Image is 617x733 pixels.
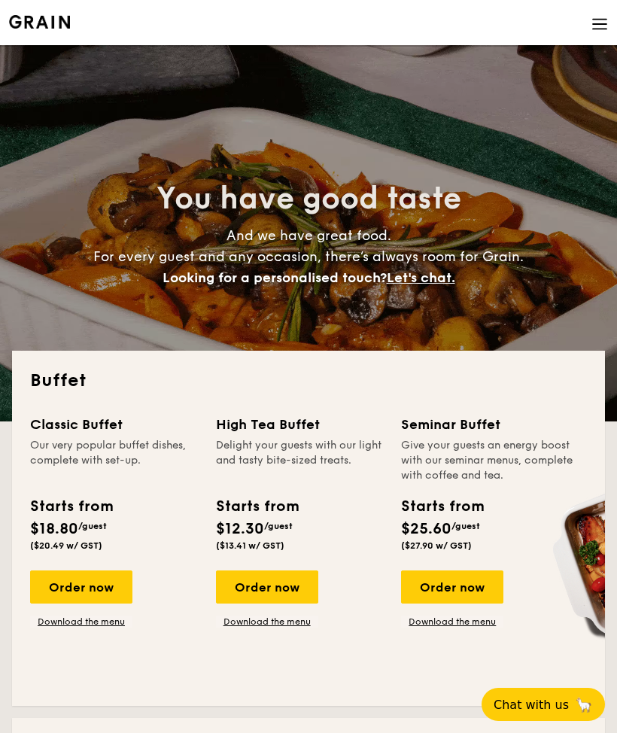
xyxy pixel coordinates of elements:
a: Download the menu [30,616,132,628]
div: High Tea Buffet [216,414,384,435]
button: Chat with us🦙 [482,688,605,721]
span: /guest [451,521,480,531]
img: Grain [9,15,70,29]
div: Order now [30,570,132,604]
span: Let's chat. [387,269,455,286]
span: /guest [264,521,293,531]
div: Starts from [216,495,293,518]
span: ($13.41 w/ GST) [216,540,284,551]
a: Download the menu [216,616,318,628]
span: Looking for a personalised touch? [163,269,387,286]
span: 🦙 [575,696,593,713]
div: Our very popular buffet dishes, complete with set-up. [30,438,198,483]
div: Order now [216,570,318,604]
span: $18.80 [30,520,78,538]
div: Order now [401,570,503,604]
span: ($20.49 w/ GST) [30,540,102,551]
span: /guest [78,521,107,531]
h2: Buffet [30,369,587,393]
div: Delight your guests with our light and tasty bite-sized treats. [216,438,384,483]
div: Starts from [401,495,483,518]
span: You have good taste [157,181,461,217]
span: And we have great food. For every guest and any occasion, there’s always room for Grain. [93,227,524,286]
a: Download the menu [401,616,503,628]
div: Seminar Buffet [401,414,577,435]
img: icon-hamburger-menu.db5d7e83.svg [591,16,608,32]
span: ($27.90 w/ GST) [401,540,472,551]
a: Logotype [9,15,70,29]
span: $25.60 [401,520,451,538]
div: Give your guests an energy boost with our seminar menus, complete with coffee and tea. [401,438,577,483]
span: Chat with us [494,698,569,712]
div: Starts from [30,495,108,518]
span: $12.30 [216,520,264,538]
div: Classic Buffet [30,414,198,435]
